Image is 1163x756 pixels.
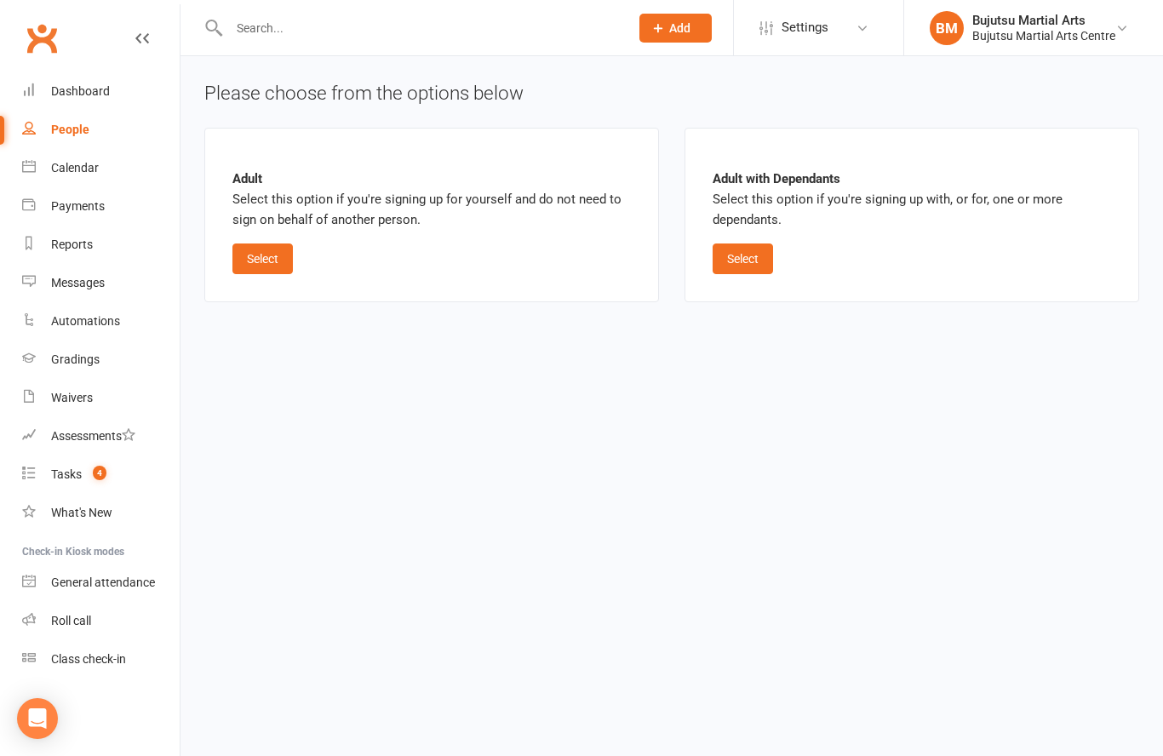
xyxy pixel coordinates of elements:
div: Class check-in [51,652,126,666]
div: Bujutsu Martial Arts [972,13,1115,28]
div: People [51,123,89,136]
a: Calendar [22,149,180,187]
div: BM [930,11,964,45]
a: Payments [22,187,180,226]
a: Dashboard [22,72,180,111]
div: Automations [51,314,120,328]
strong: Adult [232,171,262,186]
span: Settings [782,9,828,47]
a: Waivers [22,379,180,417]
div: Please choose from the options below [204,80,1139,107]
a: Tasks 4 [22,455,180,494]
input: Search... [224,16,617,40]
button: Select [713,243,773,274]
a: Class kiosk mode [22,640,180,679]
div: Payments [51,199,105,213]
div: Reports [51,238,93,251]
div: Roll call [51,614,91,627]
div: What's New [51,506,112,519]
a: Roll call [22,602,180,640]
a: What's New [22,494,180,532]
button: Select [232,243,293,274]
a: Automations [22,302,180,341]
p: Select this option if you're signing up with, or for, one or more dependants. [713,169,1111,230]
a: Messages [22,264,180,302]
div: Gradings [51,352,100,366]
div: Dashboard [51,84,110,98]
a: Assessments [22,417,180,455]
button: Add [639,14,712,43]
div: Tasks [51,467,82,481]
span: 4 [93,466,106,480]
strong: Adult with Dependants [713,171,840,186]
a: Reports [22,226,180,264]
div: General attendance [51,576,155,589]
p: Select this option if you're signing up for yourself and do not need to sign on behalf of another... [232,169,631,230]
div: Messages [51,276,105,289]
a: Clubworx [20,17,63,60]
div: Calendar [51,161,99,175]
div: Waivers [51,391,93,404]
a: General attendance kiosk mode [22,564,180,602]
div: Open Intercom Messenger [17,698,58,739]
a: People [22,111,180,149]
div: Assessments [51,429,135,443]
span: Add [669,21,690,35]
a: Gradings [22,341,180,379]
div: Bujutsu Martial Arts Centre [972,28,1115,43]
